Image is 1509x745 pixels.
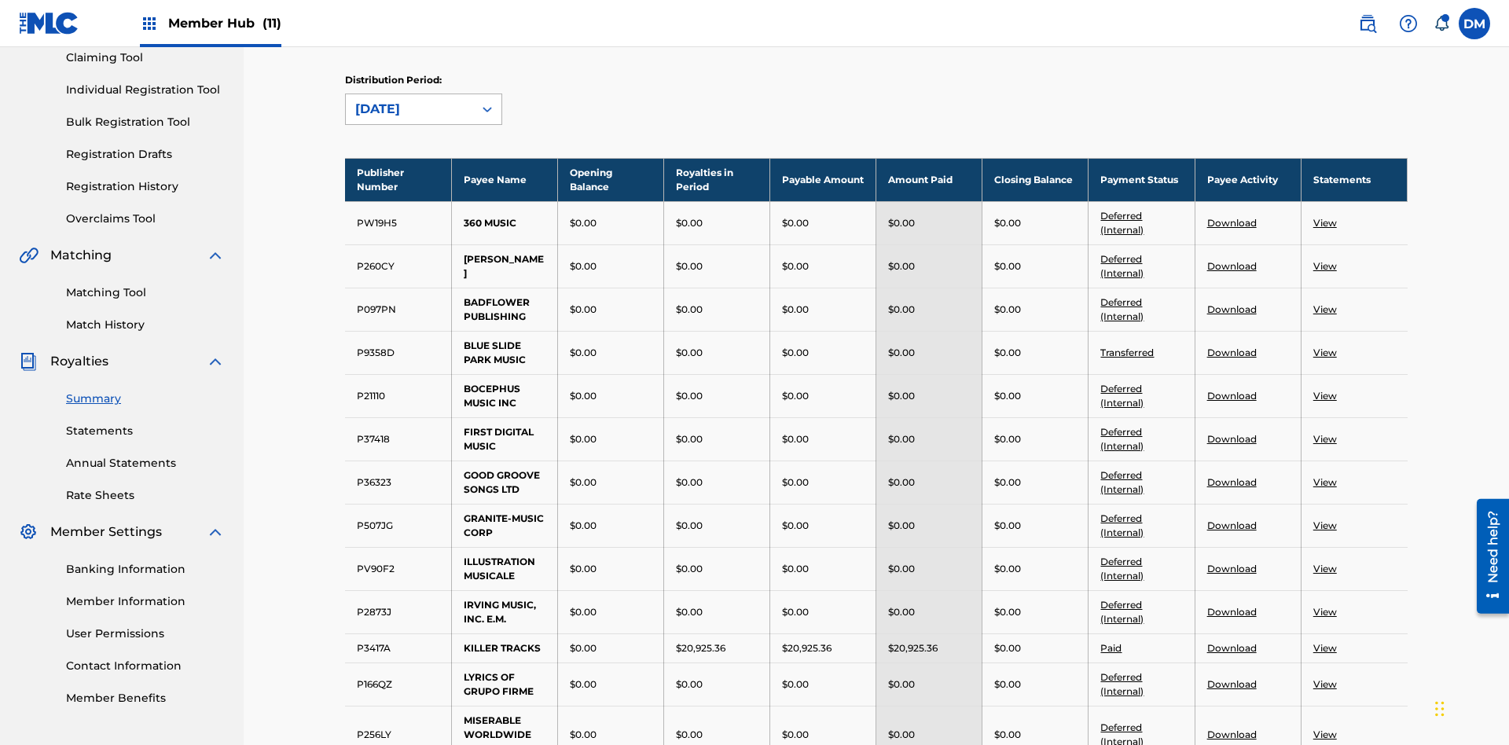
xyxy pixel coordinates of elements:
p: $0.00 [570,562,597,576]
p: $20,925.36 [782,641,832,655]
a: Download [1207,217,1257,229]
a: View [1313,217,1337,229]
p: $0.00 [782,519,809,533]
td: 360 MUSIC [451,201,557,244]
p: $0.00 [994,519,1021,533]
p: $0.00 [676,519,703,533]
a: Download [1207,519,1257,531]
a: Deferred (Internal) [1100,210,1144,236]
td: [PERSON_NAME] [451,244,557,288]
th: Statements [1301,158,1407,201]
th: Closing Balance [982,158,1089,201]
th: Amount Paid [876,158,982,201]
a: Bulk Registration Tool [66,114,225,130]
th: Royalties in Period [663,158,769,201]
p: $0.00 [994,216,1021,230]
a: Match History [66,317,225,333]
a: Deferred (Internal) [1100,296,1144,322]
a: Contact Information [66,658,225,674]
a: Registration History [66,178,225,195]
a: Download [1207,563,1257,574]
p: $0.00 [888,346,915,360]
p: $0.00 [782,303,809,317]
img: expand [206,352,225,371]
img: expand [206,523,225,541]
img: MLC Logo [19,12,79,35]
td: GOOD GROOVE SONGS LTD [451,461,557,504]
a: View [1313,678,1337,690]
p: $20,925.36 [676,641,725,655]
p: $0.00 [994,389,1021,403]
span: Matching [50,246,112,265]
div: [DATE] [355,100,464,119]
a: View [1313,476,1337,488]
td: P2873J [345,590,451,633]
td: BOCEPHUS MUSIC INC [451,374,557,417]
a: User Permissions [66,626,225,642]
img: expand [206,246,225,265]
p: $0.00 [888,259,915,273]
a: Deferred (Internal) [1100,599,1144,625]
a: Annual Statements [66,455,225,472]
a: Download [1207,303,1257,315]
a: View [1313,390,1337,402]
td: LYRICS OF GRUPO FIRME [451,662,557,706]
p: $0.00 [888,303,915,317]
a: Member Information [66,593,225,610]
td: P3417A [345,633,451,662]
span: (11) [263,16,281,31]
p: $0.00 [994,605,1021,619]
p: $0.00 [676,475,703,490]
a: Matching Tool [66,284,225,301]
a: Download [1207,260,1257,272]
a: View [1313,606,1337,618]
td: P36323 [345,461,451,504]
div: Notifications [1434,16,1449,31]
p: $0.00 [782,677,809,692]
p: $0.00 [570,677,597,692]
a: Transferred [1100,347,1154,358]
p: $0.00 [888,475,915,490]
p: $0.00 [888,389,915,403]
td: GRANITE-MUSIC CORP [451,504,557,547]
a: Download [1207,347,1257,358]
a: View [1313,728,1337,740]
a: Deferred (Internal) [1100,253,1144,279]
p: $0.00 [676,677,703,692]
p: $0.00 [782,389,809,403]
p: $0.00 [888,432,915,446]
p: $0.00 [782,432,809,446]
a: Claiming Tool [66,50,225,66]
a: Download [1207,678,1257,690]
p: $0.00 [994,346,1021,360]
a: Individual Registration Tool [66,82,225,98]
td: P097PN [345,288,451,331]
th: Payee Name [451,158,557,201]
p: $0.00 [570,519,597,533]
p: $0.00 [888,728,915,742]
td: PW19H5 [345,201,451,244]
a: Download [1207,728,1257,740]
p: $0.00 [570,605,597,619]
td: IRVING MUSIC, INC. E.M. [451,590,557,633]
p: $0.00 [888,519,915,533]
td: PV90F2 [345,547,451,590]
img: Member Settings [19,523,38,541]
img: Royalties [19,352,38,371]
p: $0.00 [570,259,597,273]
a: Download [1207,390,1257,402]
td: BADFLOWER PUBLISHING [451,288,557,331]
p: $0.00 [994,562,1021,576]
a: Overclaims Tool [66,211,225,227]
td: P260CY [345,244,451,288]
td: P166QZ [345,662,451,706]
div: Help [1393,8,1424,39]
a: Deferred (Internal) [1100,469,1144,495]
th: Publisher Number [345,158,451,201]
div: User Menu [1459,8,1490,39]
th: Opening Balance [557,158,663,201]
p: $0.00 [570,475,597,490]
p: Distribution Period: [345,73,502,87]
td: P507JG [345,504,451,547]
